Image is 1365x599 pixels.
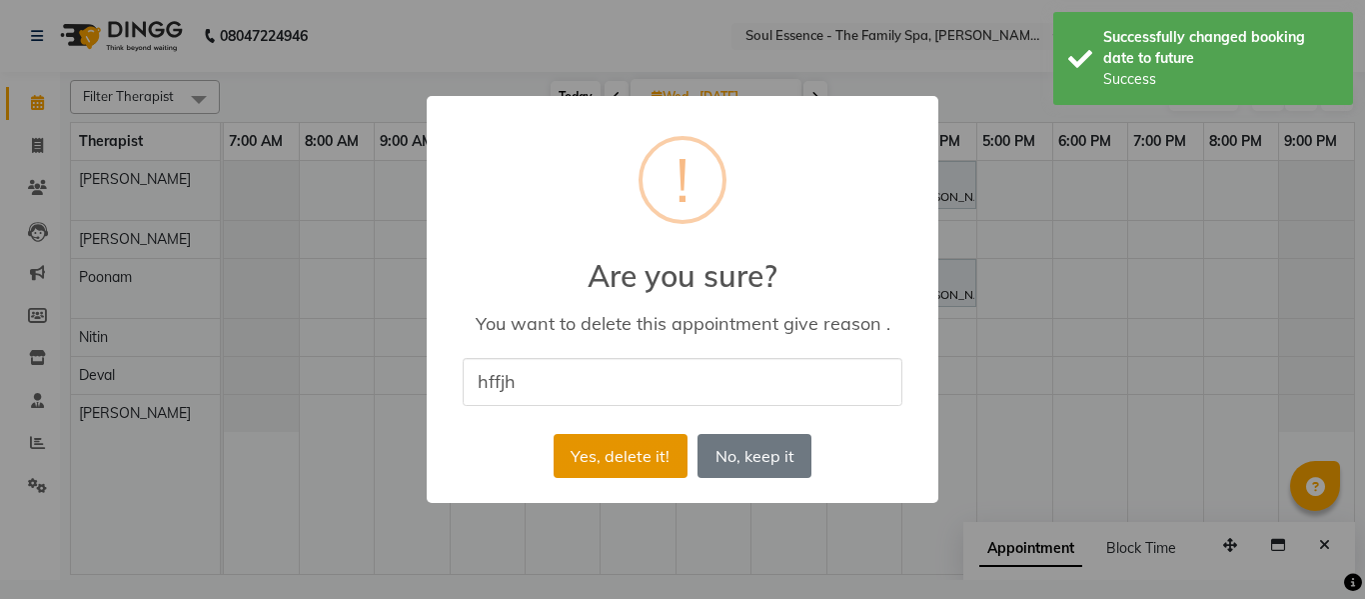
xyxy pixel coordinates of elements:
[463,358,902,405] input: Please enter the reason
[1103,27,1338,69] div: Successfully changed booking date to future
[554,434,687,478] button: Yes, delete it!
[1103,69,1338,90] div: Success
[427,234,938,294] h2: Are you sure?
[676,140,689,220] div: !
[456,312,909,335] div: You want to delete this appointment give reason .
[697,434,811,478] button: No, keep it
